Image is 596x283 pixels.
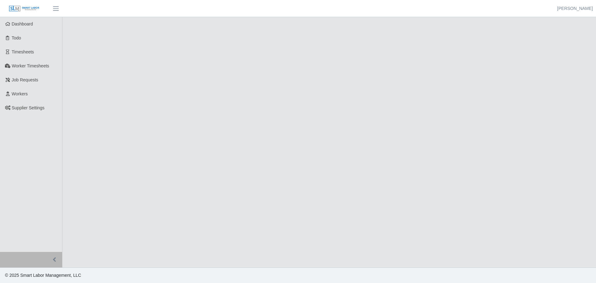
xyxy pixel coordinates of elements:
[12,91,28,96] span: Workers
[12,21,33,26] span: Dashboard
[12,63,49,68] span: Worker Timesheets
[9,5,40,12] img: SLM Logo
[12,105,45,110] span: Supplier Settings
[12,77,38,82] span: Job Requests
[5,273,81,278] span: © 2025 Smart Labor Management, LLC
[557,5,593,12] a: [PERSON_NAME]
[12,35,21,40] span: Todo
[12,49,34,54] span: Timesheets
